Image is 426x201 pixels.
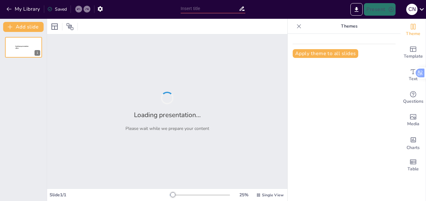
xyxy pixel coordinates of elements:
button: Present [364,3,395,16]
div: C N [406,4,418,15]
div: 1 [35,50,40,56]
span: Single View [262,193,284,198]
p: Please wait while we prepare your content [125,126,209,131]
div: Add text boxes [401,64,426,86]
span: Questions [403,98,423,105]
div: 25 % [236,192,251,198]
button: My Library [5,4,43,14]
p: Themes [304,19,394,34]
div: 1 [5,37,42,58]
span: Media [407,121,419,127]
button: Apply theme to all slides [293,49,358,58]
span: Text [409,75,418,82]
input: Insert title [181,4,239,13]
span: Table [407,166,419,173]
h2: Loading presentation... [134,111,201,119]
div: Saved [47,6,67,12]
div: Add charts and graphs [401,131,426,154]
span: Sendsteps presentation editor [15,46,29,49]
span: Charts [407,144,420,151]
div: Get real-time input from your audience [401,86,426,109]
span: Position [66,23,74,30]
button: Add slide [3,22,44,32]
div: Layout [50,22,60,32]
div: Change the overall theme [401,19,426,41]
div: Add ready made slides [401,41,426,64]
div: Slide 1 / 1 [50,192,170,198]
div: Add images, graphics, shapes or video [401,109,426,131]
button: C N [406,3,418,16]
button: Export to PowerPoint [350,3,363,16]
span: Template [404,53,423,60]
div: Add a table [401,154,426,177]
span: Theme [406,30,420,37]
